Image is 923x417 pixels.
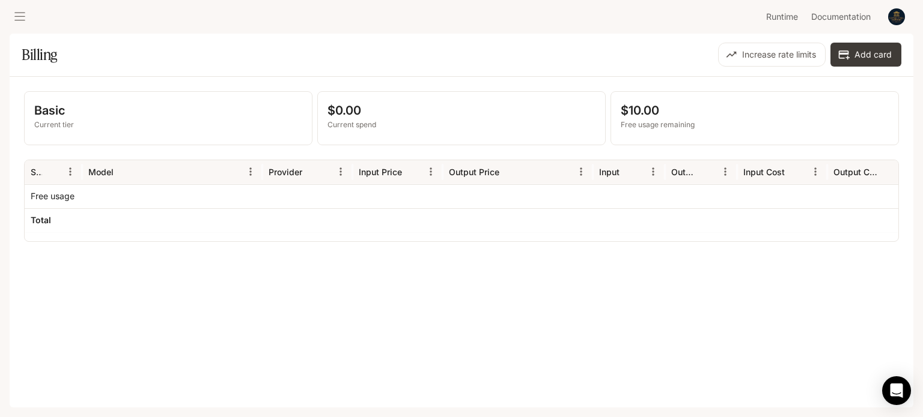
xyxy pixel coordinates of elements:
button: Menu [242,163,260,181]
button: Sort [43,163,61,181]
button: Sort [303,163,321,181]
div: Input Price [359,167,402,177]
button: Menu [572,163,590,181]
button: Sort [698,163,716,181]
div: Output [671,167,697,177]
p: Free usage remaining [621,119,889,130]
button: Sort [786,163,804,181]
button: Increase rate limits [718,43,826,67]
p: Free usage [31,190,75,202]
button: open drawer [9,6,31,28]
button: Menu [716,163,734,181]
div: Input Cost [743,167,785,177]
button: Menu [61,163,79,181]
button: Menu [897,163,915,181]
div: Service [31,167,42,177]
button: Menu [644,163,662,181]
h1: Billing [22,43,57,67]
h6: Total [31,214,51,226]
button: Menu [422,163,440,181]
div: Provider [269,167,302,177]
p: Basic [34,101,302,119]
button: Sort [403,163,421,181]
div: Output Cost [833,167,877,177]
button: Menu [332,163,350,181]
span: Documentation [811,10,871,25]
div: Open Intercom Messenger [882,376,911,405]
p: $10.00 [621,101,889,119]
img: User avatar [888,8,905,25]
button: Menu [806,163,824,181]
button: Sort [501,163,519,181]
p: Current tier [34,119,302,130]
button: Add card [830,43,901,67]
span: Runtime [766,10,798,25]
button: Sort [115,163,133,181]
button: Sort [621,163,639,181]
div: Output Price [449,167,499,177]
div: Model [88,167,114,177]
p: $0.00 [327,101,596,119]
button: Sort [879,163,897,181]
button: User avatar [885,5,909,29]
div: Input [599,167,620,177]
p: Current spend [327,119,596,130]
a: Documentation [806,5,880,29]
a: Runtime [761,5,805,29]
